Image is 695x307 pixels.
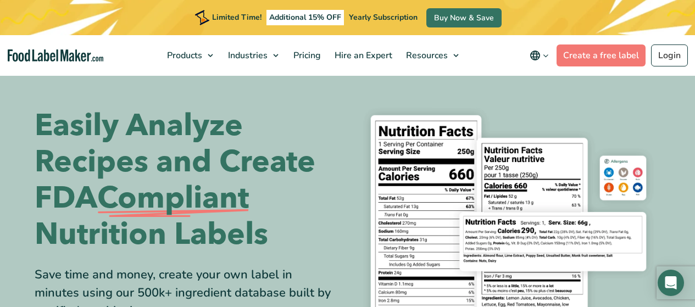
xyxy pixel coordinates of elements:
span: Compliant [97,180,249,216]
h1: Easily Analyze Recipes and Create FDA Nutrition Labels [35,108,340,253]
a: Resources [399,35,464,76]
a: Hire an Expert [328,35,397,76]
span: Resources [403,49,449,62]
a: Create a free label [557,44,646,66]
a: Pricing [287,35,325,76]
span: Industries [225,49,269,62]
span: Limited Time! [212,12,262,23]
a: Buy Now & Save [426,8,502,27]
span: Products [164,49,203,62]
span: Additional 15% OFF [266,10,344,25]
div: Open Intercom Messenger [658,270,684,296]
span: Yearly Subscription [349,12,418,23]
a: Login [651,44,688,66]
a: Products [160,35,219,76]
span: Hire an Expert [331,49,393,62]
span: Pricing [290,49,322,62]
a: Industries [221,35,284,76]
